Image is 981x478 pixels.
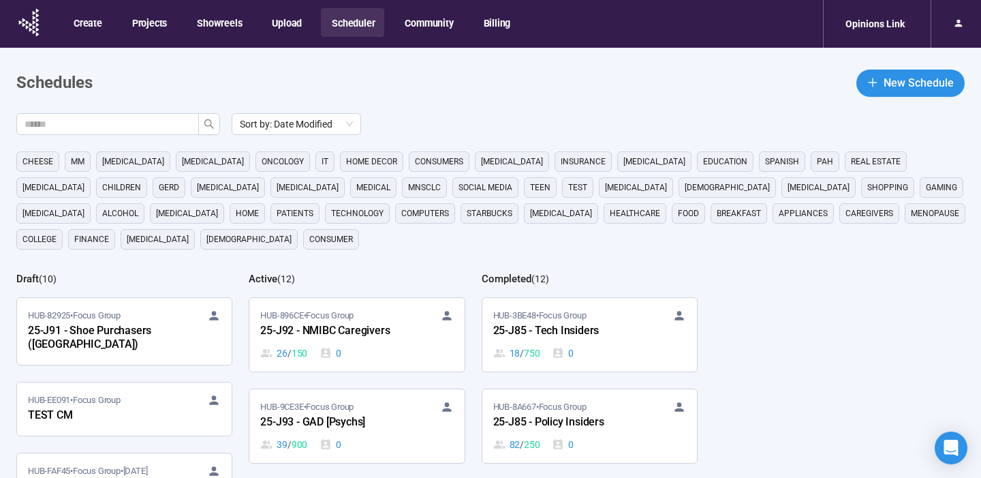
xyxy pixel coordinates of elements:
span: it [322,155,328,168]
span: ( 12 ) [277,273,295,284]
span: MM [71,155,84,168]
h2: Draft [16,273,39,285]
span: PAH [817,155,833,168]
span: / [520,346,524,361]
span: [DEMOGRAPHIC_DATA] [685,181,770,194]
div: TEST CM [28,407,178,425]
span: oncology [262,155,304,168]
span: [MEDICAL_DATA] [481,155,543,168]
div: 82 [493,437,540,452]
button: search [198,113,220,135]
a: HUB-9CE3E•Focus Group25-J93 - GAD [Psychs]39 / 9000 [249,389,464,463]
span: [MEDICAL_DATA] [156,207,218,220]
span: [MEDICAL_DATA] [530,207,592,220]
span: finance [74,233,109,246]
a: HUB-EE091•Focus GroupTEST CM [17,383,232,436]
button: Upload [261,8,311,37]
span: Spanish [765,155,799,168]
div: 0 [552,437,574,452]
span: [MEDICAL_DATA] [127,233,189,246]
span: computers [401,207,449,220]
button: Scheduler [321,8,384,37]
span: [MEDICAL_DATA] [197,181,259,194]
span: cheese [22,155,53,168]
span: Insurance [561,155,606,168]
span: 250 [524,437,540,452]
div: 25-J85 - Policy Insiders [493,414,643,432]
span: [MEDICAL_DATA] [22,207,84,220]
span: Patients [277,207,313,220]
button: Showreels [186,8,251,37]
span: children [102,181,141,194]
h1: Schedules [16,70,93,96]
span: ( 10 ) [39,273,57,284]
span: healthcare [610,207,660,220]
span: starbucks [467,207,512,220]
a: HUB-896CE•Focus Group25-J92 - NMIBC Caregivers26 / 1500 [249,298,464,372]
div: 25-J93 - GAD [Psychs] [260,414,410,432]
span: HUB-3BE48 • Focus Group [493,309,587,323]
button: Community [394,8,463,37]
button: Projects [121,8,176,37]
span: mnsclc [408,181,441,194]
button: Billing [473,8,520,37]
div: 25-J92 - NMIBC Caregivers [260,323,410,340]
div: 25-J85 - Tech Insiders [493,323,643,340]
div: 0 [552,346,574,361]
a: HUB-8A667•Focus Group25-J85 - Policy Insiders82 / 2500 [482,389,697,463]
span: HUB-896CE • Focus Group [260,309,354,323]
span: 750 [524,346,540,361]
div: 0 [320,437,341,452]
span: [MEDICAL_DATA] [102,155,164,168]
div: 0 [320,346,341,361]
span: HUB-9CE3E • Focus Group [260,400,354,414]
div: 18 [493,346,540,361]
div: 39 [260,437,307,452]
h2: Active [249,273,277,285]
span: 900 [292,437,307,452]
span: [MEDICAL_DATA] [605,181,667,194]
span: ( 12 ) [531,273,549,284]
span: real estate [851,155,901,168]
span: / [520,437,524,452]
span: alcohol [102,207,138,220]
span: [MEDICAL_DATA] [182,155,244,168]
span: New Schedule [884,74,954,91]
span: [MEDICAL_DATA] [623,155,685,168]
span: plus [867,77,878,88]
span: HUB-EE091 • Focus Group [28,393,121,407]
div: 26 [260,346,307,361]
span: HUB-8A667 • Focus Group [493,400,587,414]
div: Opinions Link [837,11,913,37]
div: 25-J91 - Shoe Purchasers ([GEOGRAPHIC_DATA]) [28,323,178,354]
span: Teen [530,181,550,194]
span: GERD [159,181,179,194]
h2: Completed [482,273,531,285]
span: / [287,437,292,452]
button: plusNew Schedule [856,70,965,97]
a: HUB-3BE48•Focus Group25-J85 - Tech Insiders18 / 7500 [482,298,697,372]
span: social media [458,181,512,194]
span: Food [678,207,699,220]
time: [DATE] [123,466,148,476]
a: HUB-82925•Focus Group25-J91 - Shoe Purchasers ([GEOGRAPHIC_DATA]) [17,298,232,365]
span: HUB-82925 • Focus Group [28,309,121,323]
span: Test [568,181,587,194]
span: search [204,119,215,130]
span: HUB-FAF45 • Focus Group • [28,464,147,478]
span: [DEMOGRAPHIC_DATA] [206,233,292,246]
span: / [287,346,292,361]
span: 150 [292,346,307,361]
span: education [703,155,747,168]
span: [MEDICAL_DATA] [277,181,339,194]
span: [MEDICAL_DATA] [22,181,84,194]
span: consumers [415,155,463,168]
span: college [22,233,57,246]
span: home decor [346,155,397,168]
span: technology [331,207,384,220]
span: home [236,207,259,220]
span: consumer [309,233,353,246]
div: Open Intercom Messenger [935,432,967,464]
button: Create [63,8,112,37]
span: medical [356,181,390,194]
